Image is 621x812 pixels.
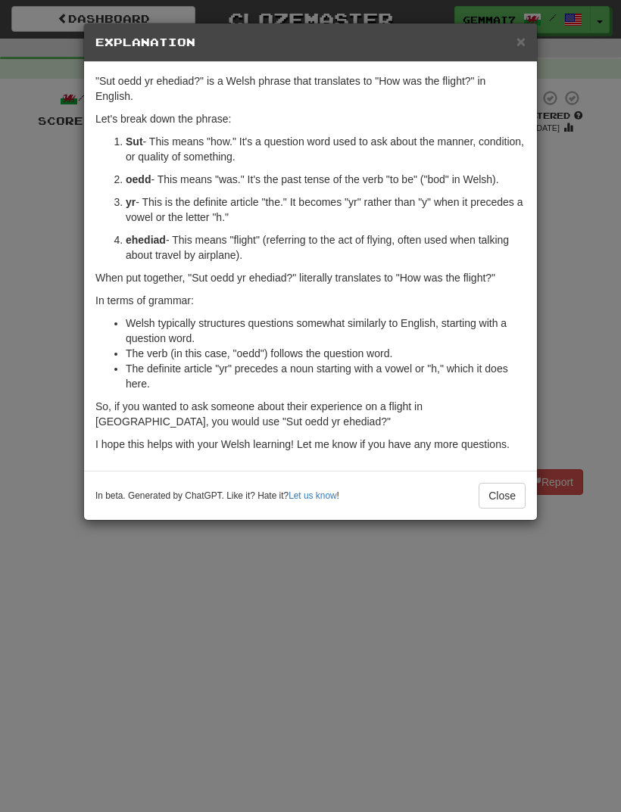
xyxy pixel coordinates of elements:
[126,232,526,263] p: - This means "flight" (referring to the act of flying, often used when talking about travel by ai...
[95,399,526,429] p: So, if you wanted to ask someone about their experience on a flight in [GEOGRAPHIC_DATA], you wou...
[126,134,526,164] p: - This means "how." It's a question word used to ask about the manner, condition, or quality of s...
[516,33,526,49] button: Close
[479,483,526,509] button: Close
[126,135,143,148] strong: Sut
[95,73,526,104] p: "Sut oedd yr ehediad?" is a Welsh phrase that translates to "How was the flight?" in English.
[289,490,336,501] a: Let us know
[95,270,526,285] p: When put together, "Sut oedd yr ehediad?" literally translates to "How was the flight?"
[516,33,526,50] span: ×
[95,293,526,308] p: In terms of grammar:
[126,173,151,185] strong: oedd
[126,172,526,187] p: - This means "was." It's the past tense of the verb "to be" ("bod" in Welsh).
[126,234,166,246] strong: ehediad
[95,111,526,126] p: Let's break down the phrase:
[126,194,526,225] p: - This is the definite article "the." It becomes "yr" rather than "y" when it precedes a vowel or...
[95,437,526,452] p: I hope this helps with your Welsh learning! Let me know if you have any more questions.
[126,316,526,346] li: Welsh typically structures questions somewhat similarly to English, starting with a question word.
[126,346,526,361] li: The verb (in this case, "oedd") follows the question word.
[95,490,339,502] small: In beta. Generated by ChatGPT. Like it? Hate it? !
[126,196,136,208] strong: yr
[95,35,526,50] h5: Explanation
[126,361,526,391] li: The definite article "yr" precedes a noun starting with a vowel or "h," which it does here.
